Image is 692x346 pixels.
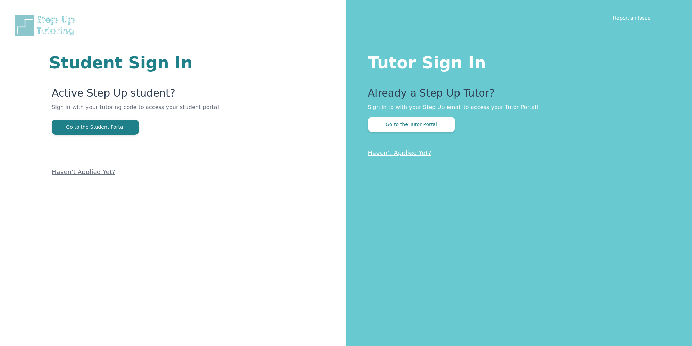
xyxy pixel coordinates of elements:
img: Step Up Tutoring horizontal logo [14,14,79,37]
p: Sign in to with your Step Up email to access your Tutor Portal! [368,103,665,111]
a: Haven't Applied Yet? [368,149,432,156]
p: Already a Step Up Tutor? [368,87,665,103]
a: Go to the Student Portal [52,124,139,130]
p: Active Step Up student? [52,87,264,103]
p: Sign in with your tutoring code to access your student portal! [52,103,264,120]
button: Go to the Tutor Portal [368,117,455,132]
a: Go to the Tutor Portal [368,121,455,127]
h1: Tutor Sign In [368,52,665,71]
a: Report an Issue [613,14,651,21]
button: Go to the Student Portal [52,120,139,135]
h1: Student Sign In [49,54,264,71]
a: Haven't Applied Yet? [52,168,115,175]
